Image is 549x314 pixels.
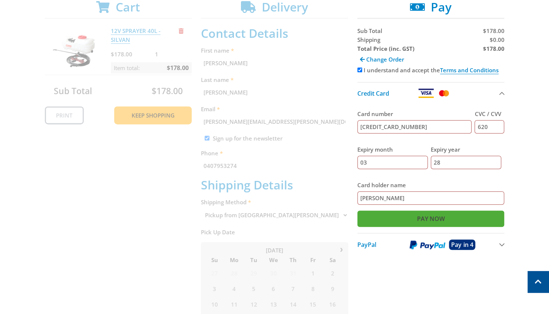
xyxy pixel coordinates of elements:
a: Terms and Conditions [440,66,499,74]
button: Credit Card [357,82,505,104]
input: YY [431,156,501,169]
label: CVC / CVV [474,109,504,118]
strong: Total Price (inc. GST) [357,45,414,52]
span: Credit Card [357,89,389,97]
label: Card number [357,109,472,118]
label: Card holder name [357,181,505,189]
img: PayPal [410,240,445,249]
button: PayPal Pay in 4 [357,233,505,256]
span: $178.00 [483,27,504,34]
img: Mastercard [437,89,450,98]
label: I understand and accept the [364,66,499,74]
img: Visa [418,89,434,98]
span: PayPal [357,241,376,249]
input: Please accept the terms and conditions. [357,67,362,72]
label: Expiry year [431,145,501,154]
label: Expiry month [357,145,428,154]
span: Sub Total [357,27,382,34]
a: Change Order [357,53,407,66]
span: Pay in 4 [451,241,473,249]
span: $0.00 [489,36,504,43]
input: Pay Now [357,211,505,227]
span: Change Order [366,56,404,63]
input: MM [357,156,428,169]
strong: $178.00 [483,45,504,52]
span: Shipping [357,36,380,43]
